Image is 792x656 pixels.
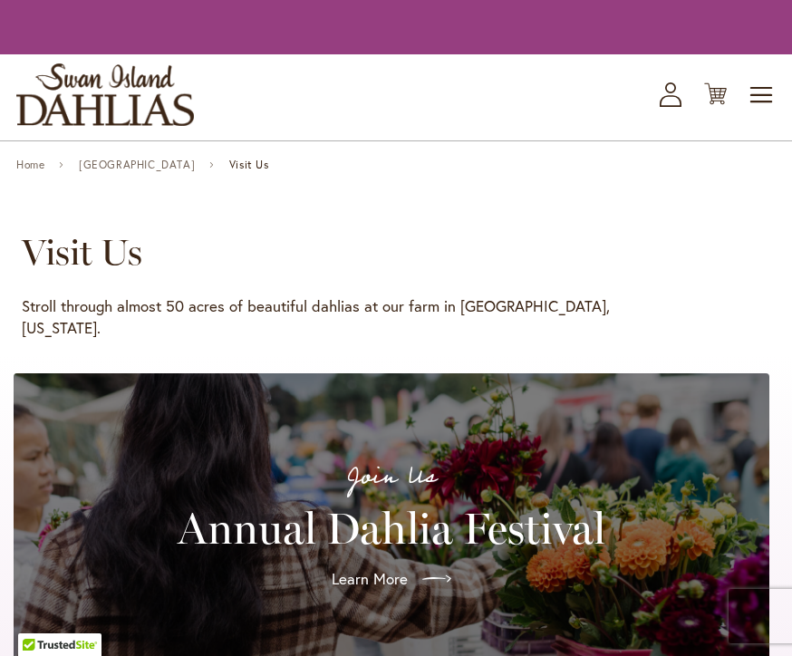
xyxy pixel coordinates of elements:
p: Stroll through almost 50 acres of beautiful dahlias at our farm in [GEOGRAPHIC_DATA], [US_STATE]. [22,295,611,339]
a: Learn More [317,554,466,604]
span: Learn More [332,568,408,590]
h2: Annual Dahlia Festival [35,503,748,554]
a: [GEOGRAPHIC_DATA] [79,159,195,171]
a: Home [16,159,44,171]
h1: Visit Us [22,230,718,274]
p: Join Us [35,458,748,496]
span: Visit Us [229,159,269,171]
a: store logo [16,63,194,126]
